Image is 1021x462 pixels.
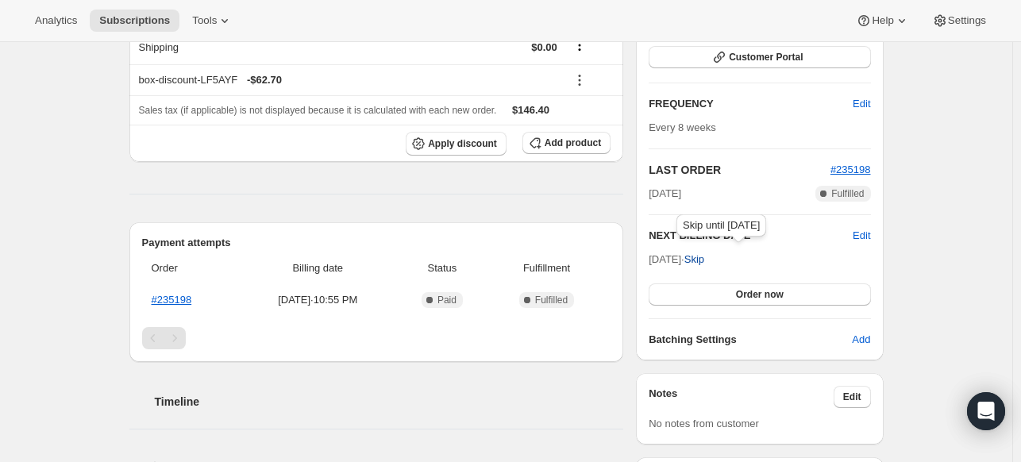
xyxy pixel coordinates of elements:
[831,187,864,200] span: Fulfilled
[406,132,507,156] button: Apply discount
[649,228,853,244] h2: NEXT BILLING DATE
[729,51,803,64] span: Customer Portal
[531,41,557,53] span: $0.00
[437,294,457,306] span: Paid
[675,247,714,272] button: Skip
[853,96,870,112] span: Edit
[830,162,871,178] button: #235198
[852,332,870,348] span: Add
[192,14,217,27] span: Tools
[142,251,239,286] th: Order
[522,132,611,154] button: Add product
[649,186,681,202] span: [DATE]
[244,260,393,276] span: Billing date
[99,14,170,27] span: Subscriptions
[247,72,282,88] span: - $62.70
[512,104,549,116] span: $146.40
[649,121,716,133] span: Every 8 weeks
[649,253,704,265] span: [DATE] ·
[842,327,880,352] button: Add
[948,14,986,27] span: Settings
[834,386,871,408] button: Edit
[649,332,852,348] h6: Batching Settings
[830,164,871,175] a: #235198
[649,46,870,68] button: Customer Portal
[846,10,919,32] button: Help
[129,29,302,64] th: Shipping
[402,260,483,276] span: Status
[244,292,393,308] span: [DATE] · 10:55 PM
[142,235,611,251] h2: Payment attempts
[139,72,557,88] div: box-discount-LF5AYF
[967,392,1005,430] div: Open Intercom Messenger
[649,283,870,306] button: Order now
[872,14,893,27] span: Help
[843,91,880,117] button: Edit
[535,294,568,306] span: Fulfilled
[90,10,179,32] button: Subscriptions
[649,162,830,178] h2: LAST ORDER
[142,327,611,349] nav: Pagination
[853,228,870,244] button: Edit
[152,294,192,306] a: #235198
[649,96,853,112] h2: FREQUENCY
[155,394,624,410] h2: Timeline
[25,10,87,32] button: Analytics
[492,260,601,276] span: Fulfillment
[923,10,996,32] button: Settings
[684,252,704,268] span: Skip
[139,105,497,116] span: Sales tax (if applicable) is not displayed because it is calculated with each new order.
[545,137,601,149] span: Add product
[843,391,861,403] span: Edit
[428,137,497,150] span: Apply discount
[567,37,592,54] button: Shipping actions
[649,386,834,408] h3: Notes
[35,14,77,27] span: Analytics
[649,418,759,429] span: No notes from customer
[183,10,242,32] button: Tools
[736,288,784,301] span: Order now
